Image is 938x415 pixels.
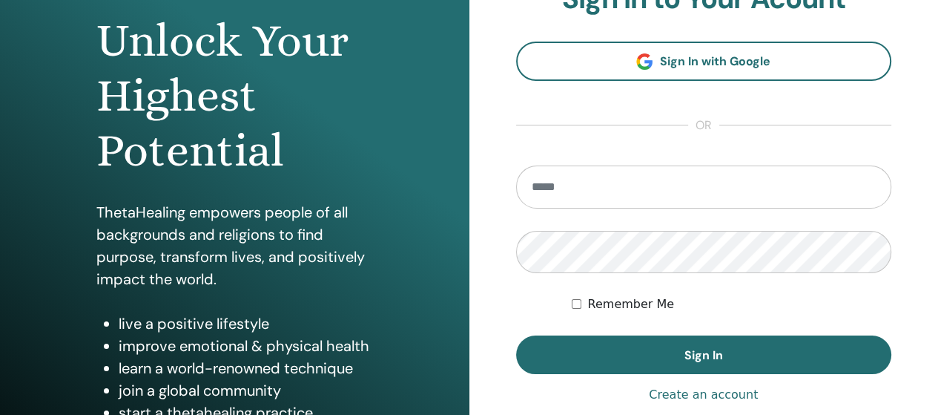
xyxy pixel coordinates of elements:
[572,295,891,313] div: Keep me authenticated indefinitely or until I manually logout
[119,357,372,379] li: learn a world-renowned technique
[660,53,770,69] span: Sign In with Google
[516,336,892,374] button: Sign In
[684,347,723,363] span: Sign In
[688,117,719,134] span: or
[96,201,372,290] p: ThetaHealing empowers people of all backgrounds and religions to find purpose, transform lives, a...
[649,386,758,404] a: Create an account
[96,13,372,179] h1: Unlock Your Highest Potential
[587,295,674,313] label: Remember Me
[119,379,372,402] li: join a global community
[516,42,892,81] a: Sign In with Google
[119,313,372,335] li: live a positive lifestyle
[119,335,372,357] li: improve emotional & physical health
